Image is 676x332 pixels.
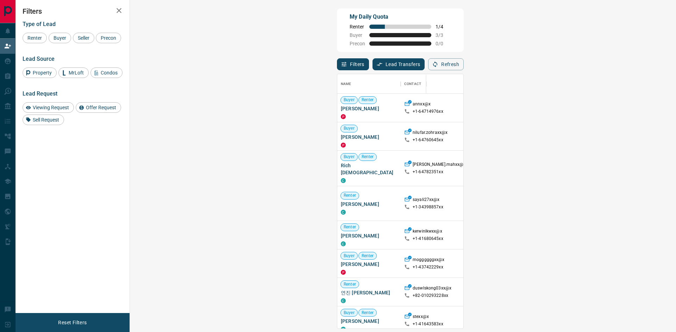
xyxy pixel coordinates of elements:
div: condos.ca [341,327,346,332]
span: Renter [350,24,365,30]
p: stexx@x [413,314,429,321]
div: MrLoft [58,67,89,78]
span: Seller [75,35,92,41]
div: Name [337,74,401,94]
span: Lead Request [23,90,57,97]
span: [PERSON_NAME] [341,318,397,325]
span: Type of Lead [23,21,56,27]
span: Viewing Request [30,105,71,110]
span: Precon [350,41,365,46]
button: Reset Filters [54,317,91,328]
span: 1 / 4 [436,24,451,30]
span: Renter [341,193,359,198]
div: Seller [73,33,94,43]
div: property.ca [341,143,346,148]
div: Offer Request [76,102,121,113]
button: Refresh [428,58,464,70]
span: Renter [25,35,44,41]
p: duswlskong03xx@x [413,285,451,293]
p: +82- 010293228xx [413,293,448,299]
p: +1- 64760645xx [413,137,443,143]
div: Condos [90,67,123,78]
div: Renter [23,33,47,43]
span: Buyer [341,125,357,131]
span: Property [30,70,54,76]
span: [PERSON_NAME] [341,105,397,112]
div: Sell Request [23,115,64,125]
p: nilufar.zohraxx@x [413,130,447,137]
span: Condos [98,70,120,76]
div: Name [341,74,351,94]
span: MrLoft [66,70,86,76]
p: +1- 41643583xx [413,321,443,327]
div: Contact [404,74,421,94]
div: Viewing Request [23,102,74,113]
span: Offer Request [83,105,119,110]
span: [PERSON_NAME] [341,201,397,208]
span: 연진 [PERSON_NAME] [341,289,397,296]
span: Renter [359,154,377,160]
div: condos.ca [341,210,346,215]
p: +1- 34398857xx [413,204,443,210]
button: Filters [337,58,369,70]
span: Renter [359,253,377,259]
span: 0 / 0 [436,41,451,46]
span: Renter [359,97,377,103]
p: +1- 64782351xx [413,169,443,175]
span: Sell Request [30,117,62,123]
div: condos.ca [341,178,346,183]
p: sayali27xx@x [413,197,440,204]
span: 3 / 3 [436,32,451,38]
div: Property [23,67,57,78]
p: moggggggxx@x [413,257,445,264]
div: property.ca [341,270,346,275]
span: Buyer [341,253,357,259]
span: Precon [98,35,119,41]
span: [PERSON_NAME] [341,261,397,268]
span: [PERSON_NAME] [341,134,397,141]
span: Lead Source [23,56,55,62]
div: condos.ca [341,241,346,246]
div: property.ca [341,114,346,119]
p: +1- 43742229xx [413,264,443,270]
p: +1- 41680645xx [413,236,443,242]
span: Buyer [341,154,357,160]
span: Renter [341,281,359,287]
p: My Daily Quota [350,13,451,21]
div: Buyer [49,33,71,43]
p: +1- 64714976xx [413,109,443,115]
div: condos.ca [341,298,346,303]
span: Renter [359,310,377,316]
span: [PERSON_NAME] [341,232,397,239]
p: kerwinlkwxx@x [413,228,442,236]
span: Buyer [51,35,69,41]
span: Rich [DEMOGRAPHIC_DATA] [341,162,397,176]
div: Precon [96,33,121,43]
button: Lead Transfers [373,58,425,70]
p: [PERSON_NAME].mahxx@x [413,162,466,169]
span: Buyer [350,32,365,38]
span: Buyer [341,97,357,103]
span: Renter [341,224,359,230]
p: annxx@x [413,101,431,109]
span: Buyer [341,310,357,316]
h2: Filters [23,7,123,15]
